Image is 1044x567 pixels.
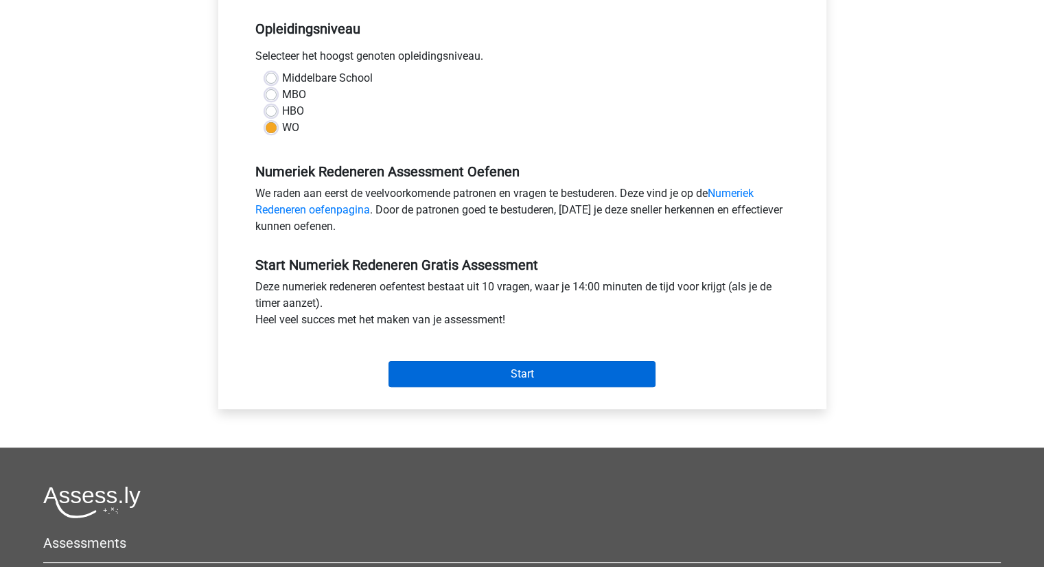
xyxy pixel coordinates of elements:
input: Start [388,361,656,387]
h5: Opleidingsniveau [255,15,789,43]
div: Deze numeriek redeneren oefentest bestaat uit 10 vragen, waar je 14:00 minuten de tijd voor krijg... [245,279,800,334]
h5: Assessments [43,535,1001,551]
h5: Start Numeriek Redeneren Gratis Assessment [255,257,789,273]
label: MBO [282,86,306,103]
div: Selecteer het hoogst genoten opleidingsniveau. [245,48,800,70]
img: Assessly logo [43,486,141,518]
label: HBO [282,103,304,119]
label: Middelbare School [282,70,373,86]
h5: Numeriek Redeneren Assessment Oefenen [255,163,789,180]
label: WO [282,119,299,136]
a: Numeriek Redeneren oefenpagina [255,187,754,216]
div: We raden aan eerst de veelvoorkomende patronen en vragen te bestuderen. Deze vind je op de . Door... [245,185,800,240]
